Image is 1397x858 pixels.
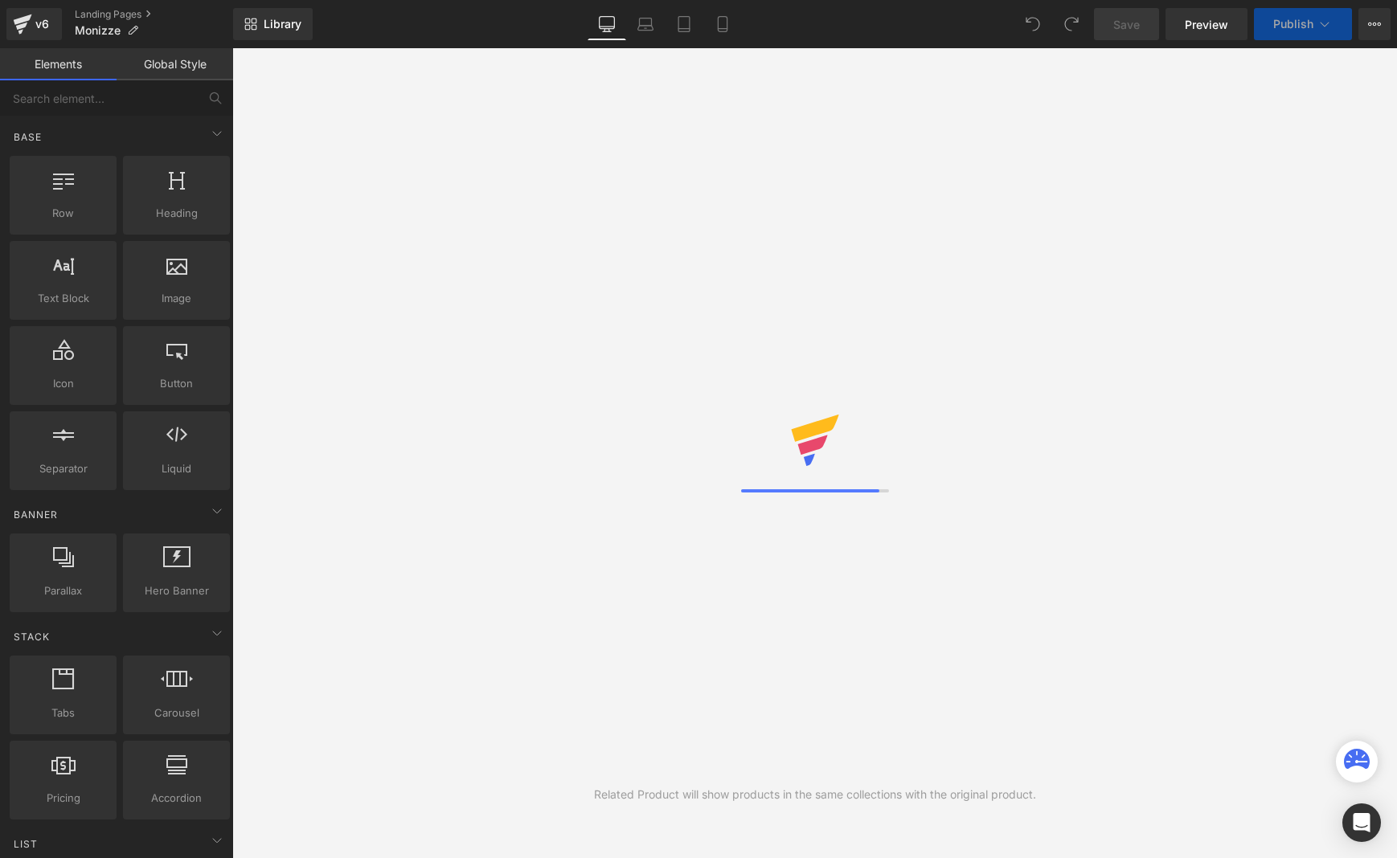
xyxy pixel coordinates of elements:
button: Publish [1254,8,1352,40]
a: Landing Pages [75,8,233,21]
span: Monizze [75,24,121,37]
span: Stack [12,629,51,644]
span: Banner [12,507,59,522]
span: Separator [14,460,112,477]
span: Publish [1273,18,1313,31]
span: Preview [1185,16,1228,33]
div: Related Product will show products in the same collections with the original product. [594,786,1036,803]
a: Preview [1166,8,1247,40]
button: Undo [1017,8,1049,40]
span: Text Block [14,290,112,307]
span: Liquid [128,460,225,477]
span: Accordion [128,790,225,807]
a: Desktop [588,8,626,40]
span: Tabs [14,705,112,721]
span: Base [12,129,43,145]
span: Image [128,290,225,307]
span: Button [128,375,225,392]
button: Redo [1055,8,1088,40]
div: v6 [32,14,52,35]
span: Icon [14,375,112,392]
span: Hero Banner [128,582,225,599]
a: v6 [6,8,62,40]
span: Parallax [14,582,112,599]
span: Save [1113,16,1140,33]
div: Open Intercom Messenger [1342,803,1381,842]
a: Global Style [117,48,233,80]
a: Mobile [703,8,742,40]
span: Row [14,205,112,222]
span: Library [264,17,301,31]
button: More [1358,8,1391,40]
span: Carousel [128,705,225,721]
span: Pricing [14,790,112,807]
span: Heading [128,205,225,222]
a: Laptop [626,8,665,40]
a: New Library [233,8,313,40]
a: Tablet [665,8,703,40]
span: List [12,836,39,852]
